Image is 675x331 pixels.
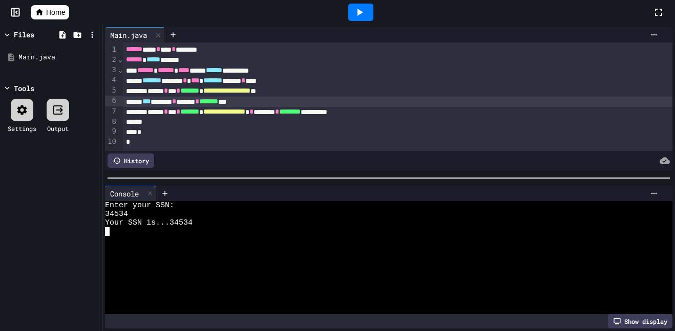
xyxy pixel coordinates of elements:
div: Console [105,188,144,199]
span: Your SSN is...34534 [105,218,193,227]
div: Main.java [18,52,98,62]
div: 7 [105,106,118,117]
div: Console [105,186,157,201]
div: Show display [608,314,672,328]
span: Fold line [118,55,123,63]
div: Settings [8,124,36,133]
div: 4 [105,75,118,85]
div: Main.java [105,27,165,42]
div: 5 [105,85,118,96]
div: 8 [105,117,118,127]
div: 9 [105,126,118,137]
div: 1 [105,45,118,55]
div: 3 [105,65,118,75]
div: History [108,153,154,168]
div: 2 [105,55,118,65]
div: Main.java [105,30,152,40]
div: 10 [105,137,118,147]
iframe: chat widget [632,290,665,321]
a: Home [31,5,69,19]
div: 6 [105,96,118,106]
span: Fold line [118,65,123,74]
div: Output [47,124,69,133]
div: Files [14,29,34,40]
div: Tools [14,83,34,94]
span: 34534 [105,210,128,218]
span: Home [46,7,65,17]
iframe: chat widget [590,246,665,289]
span: Enter your SSN: [105,201,174,210]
